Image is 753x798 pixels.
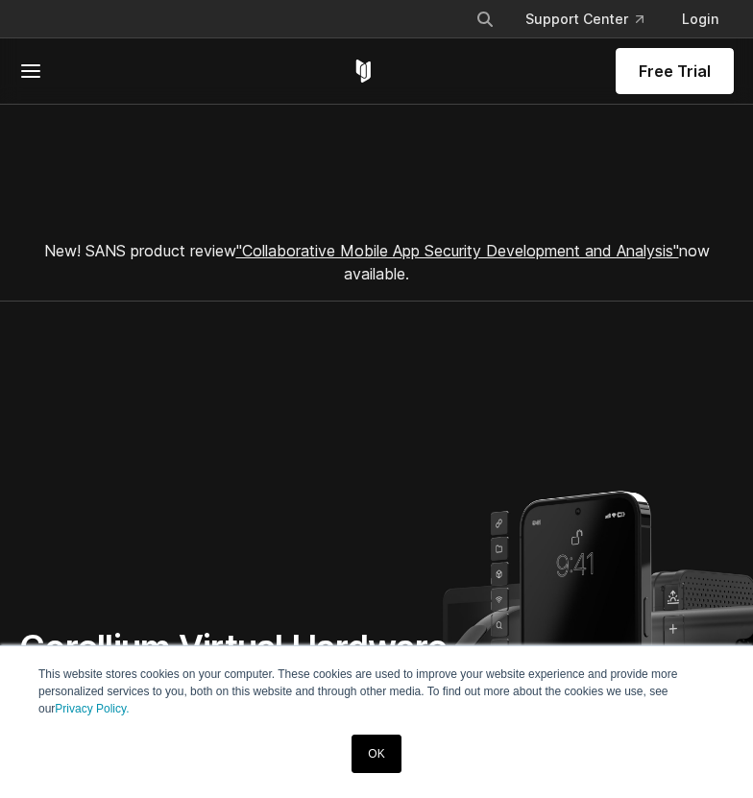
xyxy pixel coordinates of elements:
div: Navigation Menu [460,2,734,36]
h1: Corellium Virtual Hardware [19,626,595,669]
button: Search [468,2,502,36]
a: Privacy Policy. [55,702,129,715]
a: Free Trial [616,48,734,94]
p: This website stores cookies on your computer. These cookies are used to improve your website expe... [38,665,715,717]
a: "Collaborative Mobile App Security Development and Analysis" [236,241,679,260]
span: New! SANS product review now available. [44,241,710,283]
a: Login [667,2,734,36]
a: OK [352,735,401,773]
a: Support Center [510,2,659,36]
a: Corellium Home [352,60,376,83]
span: Free Trial [639,60,711,83]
